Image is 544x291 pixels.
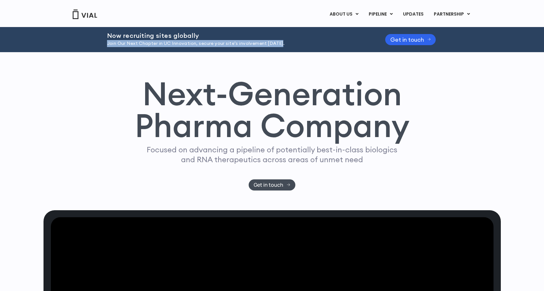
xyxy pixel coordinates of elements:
[385,34,436,45] a: Get in touch
[325,9,363,20] a: ABOUT USMenu Toggle
[390,37,424,42] span: Get in touch
[364,9,398,20] a: PIPELINEMenu Toggle
[144,145,400,164] p: Focused on advancing a pipeline of potentially best-in-class biologics and RNA therapeutics acros...
[107,32,369,39] h2: Now recruiting sites globally
[249,179,295,191] a: Get in touch
[398,9,428,20] a: UPDATES
[107,40,369,47] p: Join Our Next Chapter in UC Innovation, secure your site’s involvement [DATE].
[429,9,475,20] a: PARTNERSHIPMenu Toggle
[254,183,283,187] span: Get in touch
[135,78,410,142] h1: Next-Generation Pharma Company
[72,10,97,19] img: Vial Logo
